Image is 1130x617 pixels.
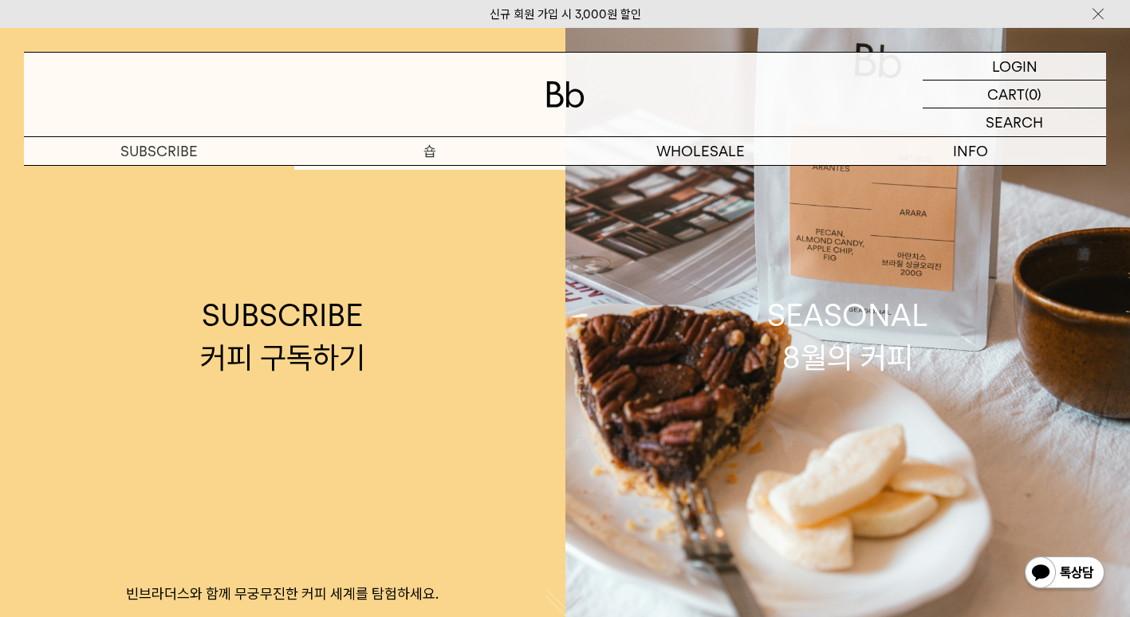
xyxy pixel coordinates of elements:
p: WHOLESALE [565,137,836,165]
a: 원두 [294,166,565,193]
a: 숍 [294,137,565,165]
div: SEASONAL 8월의 커피 [767,294,928,379]
p: INFO [836,137,1106,165]
a: LOGIN [923,53,1106,81]
a: 신규 회원 가입 시 3,000원 할인 [490,7,641,22]
p: SEARCH [986,108,1043,136]
p: LOGIN [992,53,1037,80]
a: SUBSCRIBE [24,137,294,165]
p: (0) [1025,81,1041,108]
p: CART [987,81,1025,108]
img: 카카오톡 채널 1:1 채팅 버튼 [1023,555,1106,593]
img: 로고 [546,81,585,108]
a: CART (0) [923,81,1106,108]
div: SUBSCRIBE 커피 구독하기 [200,294,365,379]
